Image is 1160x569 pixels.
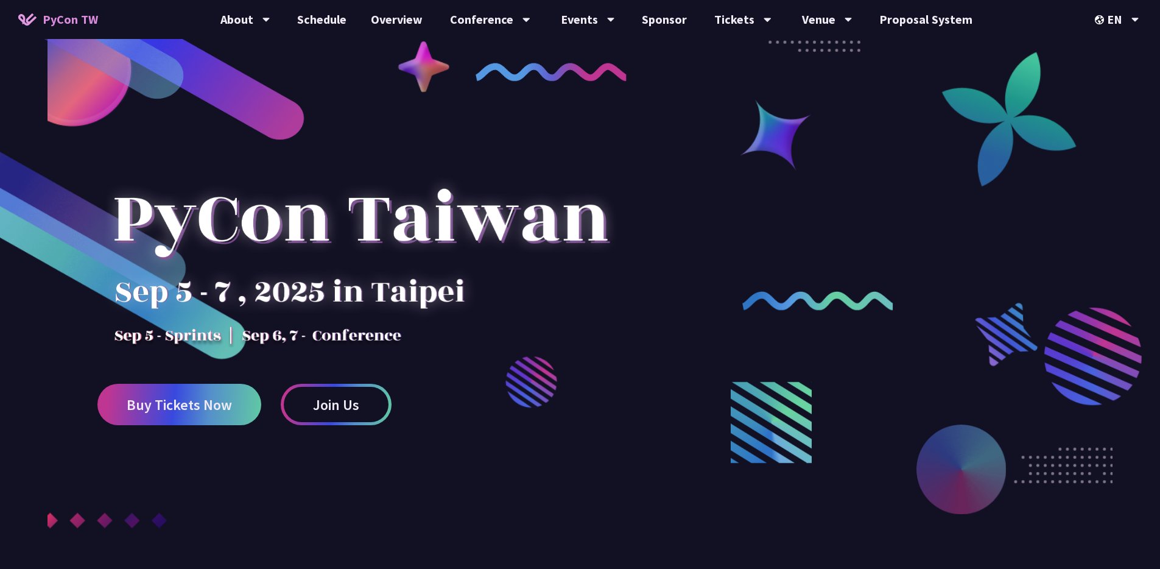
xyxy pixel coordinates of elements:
[476,63,627,82] img: curly-1.ebdbada.png
[127,397,232,412] span: Buy Tickets Now
[97,384,261,425] a: Buy Tickets Now
[742,291,893,310] img: curly-2.e802c9f.png
[313,397,359,412] span: Join Us
[1095,15,1107,24] img: Locale Icon
[18,13,37,26] img: Home icon of PyCon TW 2025
[43,10,98,29] span: PyCon TW
[281,384,392,425] a: Join Us
[6,4,110,35] a: PyCon TW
